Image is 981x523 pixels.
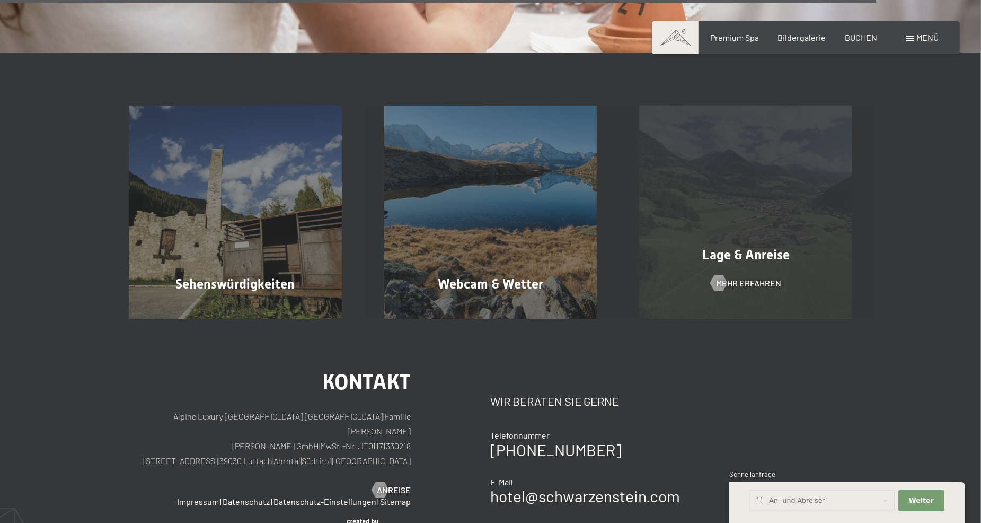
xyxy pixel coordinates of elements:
[909,496,934,505] span: Weiter
[898,490,944,512] button: Weiter
[274,496,377,507] a: Datenschutz-Einstellungen
[378,496,379,507] span: |
[219,456,220,466] span: |
[381,496,411,507] a: Sitemap
[129,409,411,468] p: Alpine Luxury [GEOGRAPHIC_DATA] [GEOGRAPHIC_DATA] Familie [PERSON_NAME] [PERSON_NAME] GmbH MwSt.-...
[320,441,321,451] span: |
[273,456,274,466] span: |
[491,440,622,459] a: [PHONE_NUMBER]
[778,32,826,42] a: Bildergalerie
[175,276,295,292] span: Sehenswürdigkeiten
[178,496,219,507] a: Impressum
[491,477,514,487] span: E-Mail
[220,496,222,507] span: |
[323,370,411,395] span: Kontakt
[332,456,333,466] span: |
[491,486,680,505] a: hotel@schwarzenstein.com
[108,106,363,319] a: Shopping in Südtirol (Bruneck, Meran …): ein Highlight! Sehenswürdigkeiten
[716,277,781,289] span: Mehr erfahren
[916,32,939,42] span: Menü
[377,484,411,496] span: Anreise
[363,106,618,319] a: Shopping in Südtirol (Bruneck, Meran …): ein Highlight! Webcam & Wetter
[710,32,759,42] a: Premium Spa
[702,247,790,263] span: Lage & Anreise
[618,106,873,319] a: Shopping in Südtirol (Bruneck, Meran …): ein Highlight! Lage & Anreise Mehr erfahren
[438,276,543,292] span: Webcam & Wetter
[372,484,411,496] a: Anreise
[384,411,385,421] span: |
[729,470,775,478] span: Schnellanfrage
[301,456,302,466] span: |
[491,394,620,408] span: Wir beraten Sie gerne
[223,496,270,507] a: Datenschutz
[271,496,273,507] span: |
[845,32,877,42] a: BUCHEN
[491,430,550,440] span: Telefonnummer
